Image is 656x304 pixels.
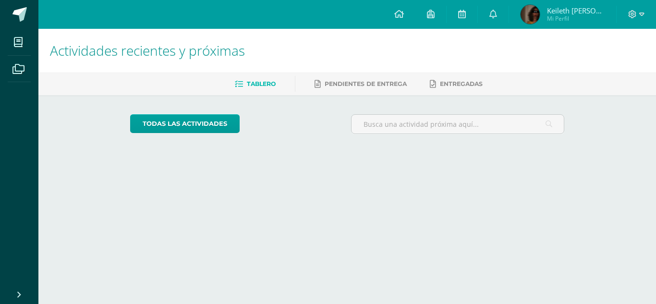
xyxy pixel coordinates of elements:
[235,76,276,92] a: Tablero
[247,80,276,87] span: Tablero
[440,80,483,87] span: Entregadas
[547,14,605,23] span: Mi Perfil
[430,76,483,92] a: Entregadas
[521,5,540,24] img: e2626f49c04976755c315fcafb25ac03.png
[130,114,240,133] a: todas las Actividades
[50,41,245,60] span: Actividades recientes y próximas
[315,76,407,92] a: Pendientes de entrega
[547,6,605,15] span: Keileth [PERSON_NAME]
[325,80,407,87] span: Pendientes de entrega
[352,115,564,134] input: Busca una actividad próxima aquí...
